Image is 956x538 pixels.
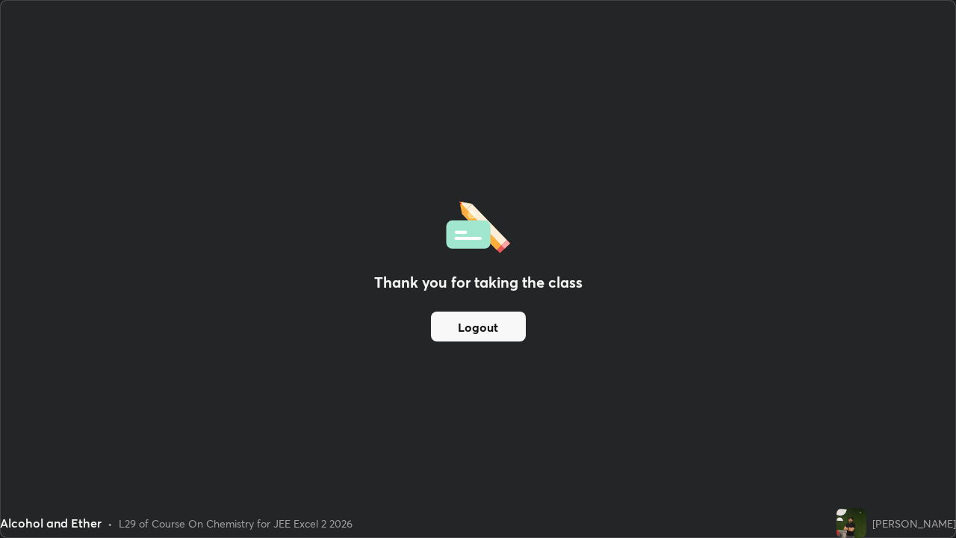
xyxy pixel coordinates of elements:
[374,271,583,294] h2: Thank you for taking the class
[119,516,353,531] div: L29 of Course On Chemistry for JEE Excel 2 2026
[872,516,956,531] div: [PERSON_NAME]
[836,508,866,538] img: f50b3a2f329144b188e9657394f95d2f.jpg
[431,312,526,341] button: Logout
[108,516,113,531] div: •
[446,197,510,253] img: offlineFeedback.1438e8b3.svg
